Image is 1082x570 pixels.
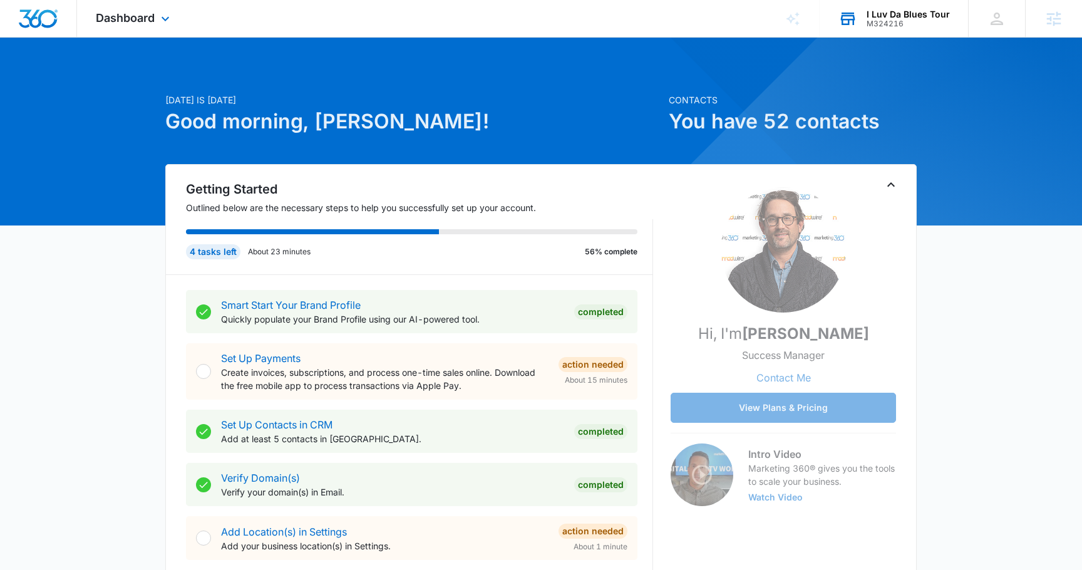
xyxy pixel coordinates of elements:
[748,493,803,502] button: Watch Video
[186,180,653,199] h2: Getting Started
[96,11,155,24] span: Dashboard
[186,244,240,259] div: 4 tasks left
[221,299,361,311] a: Smart Start Your Brand Profile
[867,9,950,19] div: account name
[867,19,950,28] div: account id
[221,352,301,365] a: Set Up Payments
[884,177,899,192] button: Toggle Collapse
[248,246,311,257] p: About 23 minutes
[574,541,627,552] span: About 1 minute
[574,424,627,439] div: Completed
[165,93,661,106] p: [DATE] is [DATE]
[671,443,733,506] img: Intro Video
[585,246,637,257] p: 56% complete
[698,323,869,345] p: Hi, I'm
[565,375,627,386] span: About 15 minutes
[221,539,549,552] p: Add your business location(s) in Settings.
[742,324,869,343] strong: [PERSON_NAME]
[221,418,332,431] a: Set Up Contacts in CRM
[574,477,627,492] div: Completed
[574,304,627,319] div: Completed
[221,432,564,445] p: Add at least 5 contacts in [GEOGRAPHIC_DATA].
[221,526,347,538] a: Add Location(s) in Settings
[186,201,653,214] p: Outlined below are the necessary steps to help you successfully set up your account.
[669,93,917,106] p: Contacts
[221,366,549,392] p: Create invoices, subscriptions, and process one-time sales online. Download the free mobile app t...
[748,447,896,462] h3: Intro Video
[559,524,627,539] div: Action Needed
[221,485,564,499] p: Verify your domain(s) in Email.
[744,363,823,393] button: Contact Me
[221,472,300,484] a: Verify Domain(s)
[559,357,627,372] div: Action Needed
[721,187,846,313] img: Matt Malone
[748,462,896,488] p: Marketing 360® gives you the tools to scale your business.
[669,106,917,137] h1: You have 52 contacts
[221,313,564,326] p: Quickly populate your Brand Profile using our AI-powered tool.
[742,348,825,363] p: Success Manager
[165,106,661,137] h1: Good morning, [PERSON_NAME]!
[671,393,896,423] button: View Plans & Pricing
